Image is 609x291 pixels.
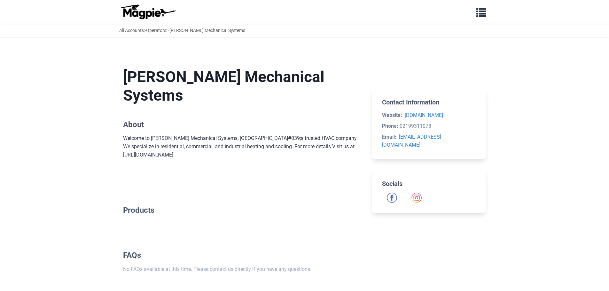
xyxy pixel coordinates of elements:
a: [EMAIL_ADDRESS][DOMAIN_NAME] [382,134,441,148]
li: 02199311073 [382,122,476,130]
p: No FAQs available at this time. Please contact us directly if you have any questions. [123,265,362,273]
img: Instagram icon [411,193,422,203]
a: Facebook [387,193,397,203]
h1: [PERSON_NAME] Mechanical Systems [123,68,362,104]
a: All Accounts [119,28,144,33]
div: > > [PERSON_NAME] Mechanical Systems [119,27,245,34]
strong: Phone: [382,123,398,129]
a: [DOMAIN_NAME] [405,112,443,118]
a: Operators [146,28,166,33]
strong: Website: [382,112,402,118]
strong: Email: [382,134,396,140]
h2: Socials [382,180,476,188]
h2: About [123,120,362,129]
img: Facebook icon [387,193,397,203]
img: logo-ab69f6fb50320c5b225c76a69d11143b.png [119,4,177,19]
div: Welcome to [PERSON_NAME] Mechanical Systems, [GEOGRAPHIC_DATA]#039;s trusted HVAC company. We spe... [123,134,362,175]
a: Instagram [411,193,422,203]
h2: Products [123,206,362,215]
h2: Contact Information [382,98,476,106]
h2: FAQs [123,251,362,260]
